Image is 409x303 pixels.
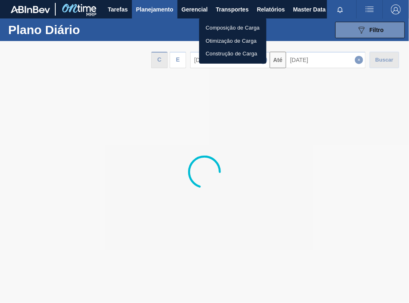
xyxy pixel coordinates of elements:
[199,34,266,48] a: Otimização de Carga
[199,21,266,34] a: Composição de Carga
[199,47,266,60] a: Construção de Carga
